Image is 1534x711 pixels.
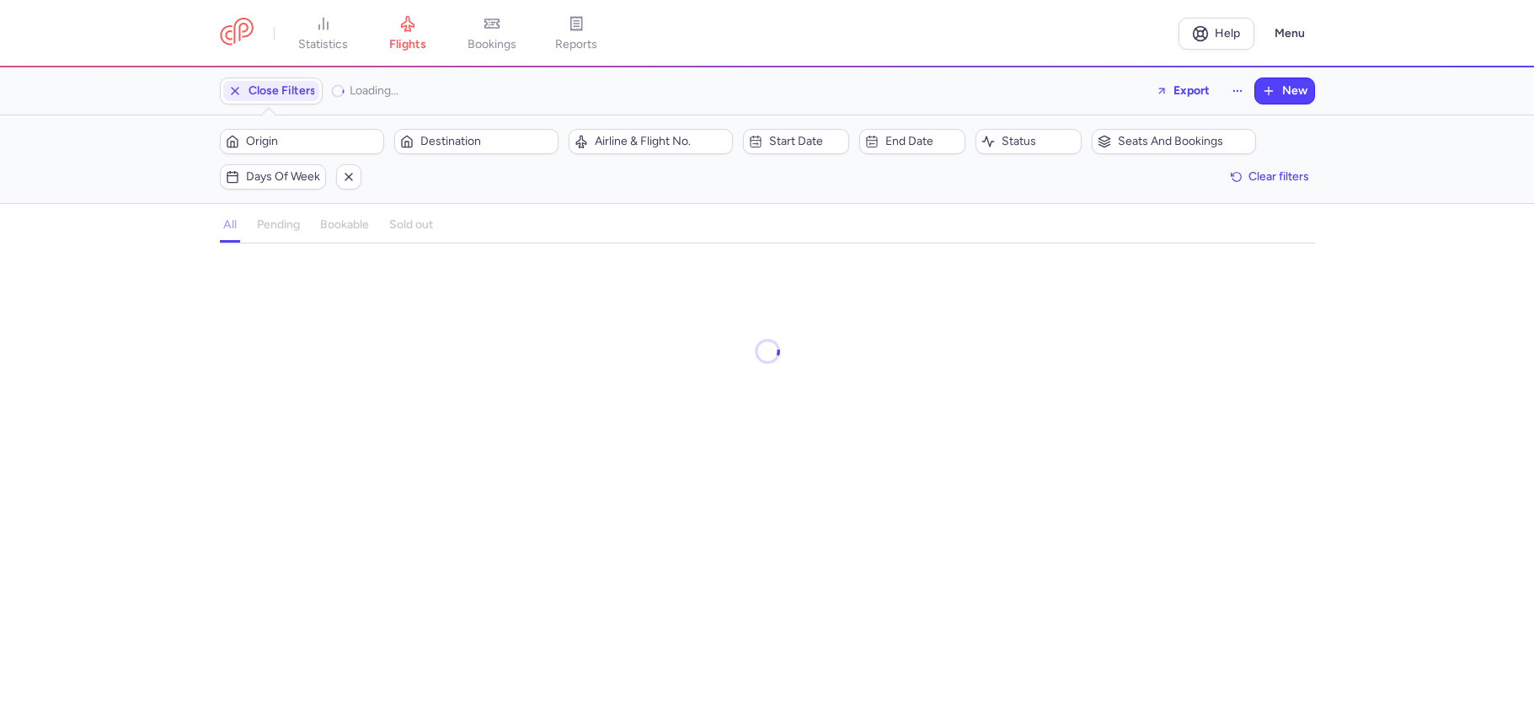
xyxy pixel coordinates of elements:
button: Destination [394,129,559,154]
span: Loading... [350,83,398,98]
span: New [1282,84,1307,98]
span: Start date [769,135,843,148]
a: bookings [450,15,534,52]
span: Destination [420,135,553,148]
button: Status [975,129,1082,154]
a: flights [366,15,450,52]
span: Seats and bookings [1118,135,1250,148]
span: Airline & Flight No. [595,135,727,148]
button: Export [1145,78,1221,104]
button: Menu [1264,18,1315,50]
a: reports [534,15,618,52]
span: End date [885,135,959,148]
button: Days of week [220,164,326,190]
button: Airline & Flight No. [569,129,733,154]
button: Clear filters [1225,164,1315,190]
span: Close Filters [249,84,316,98]
a: CitizenPlane red outlined logo [220,18,254,49]
span: Status [1002,135,1076,148]
span: Help [1215,27,1240,40]
button: Close Filters [221,78,322,104]
button: End date [859,129,965,154]
span: reports [555,37,597,52]
span: flights [389,37,426,52]
button: New [1255,78,1314,104]
a: Help [1179,18,1254,50]
button: Origin [220,129,384,154]
span: Origin [246,135,378,148]
span: Clear filters [1248,170,1309,183]
button: Seats and bookings [1092,129,1256,154]
span: statistics [298,37,348,52]
span: Days of week [246,170,320,184]
button: Start date [743,129,849,154]
span: bookings [468,37,516,52]
a: statistics [281,15,366,52]
span: Export [1173,84,1210,97]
